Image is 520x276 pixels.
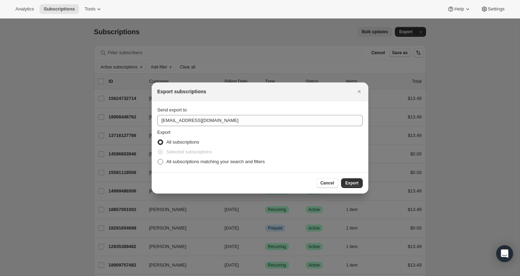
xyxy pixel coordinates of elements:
span: Tools [85,6,95,12]
span: Cancel [320,180,334,186]
button: Tools [80,4,107,14]
button: Cancel [316,178,338,188]
span: Subscriptions [44,6,75,12]
button: Help [443,4,475,14]
span: Export [157,130,171,135]
div: Open Intercom Messenger [496,245,513,262]
button: Subscriptions [39,4,79,14]
h2: Export subscriptions [157,88,206,95]
span: All subscriptions [166,139,199,145]
button: Close [354,87,364,96]
span: Send export to [157,107,187,112]
span: Analytics [15,6,34,12]
button: Export [341,178,363,188]
button: Settings [477,4,509,14]
span: Settings [488,6,505,12]
span: All subscriptions matching your search and filters [166,159,265,164]
span: Selected subscriptions [166,149,212,154]
span: Help [454,6,464,12]
button: Analytics [11,4,38,14]
span: Export [345,180,359,186]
